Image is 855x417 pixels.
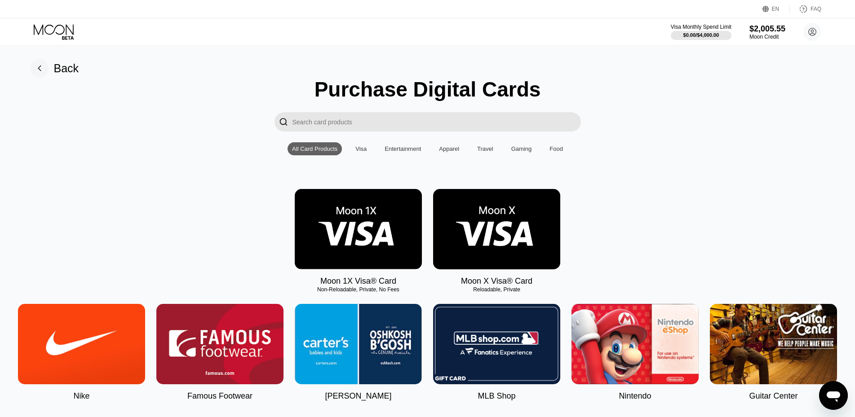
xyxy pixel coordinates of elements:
div:  [275,112,292,132]
div:  [279,117,288,127]
div: Back [54,62,79,75]
div: Entertainment [385,145,421,152]
div: Purchase Digital Cards [315,77,541,101]
div: Gaming [507,142,536,155]
div: Famous Footwear [187,391,253,401]
div: Travel [477,145,493,152]
div: Visa [351,142,371,155]
div: Travel [473,142,498,155]
div: Visa Monthly Spend Limit$0.00/$4,000.00 [671,24,731,40]
div: All Card Products [288,142,342,155]
div: EN [762,4,790,13]
div: $2,005.55 [749,24,785,34]
div: Moon X Visa® Card [461,277,532,286]
div: FAQ [811,6,821,12]
div: Food [545,142,567,155]
div: Non-Reloadable, Private, No Fees [295,286,422,293]
div: Apparel [434,142,464,155]
div: MLB Shop [478,391,515,401]
div: Visa [355,145,367,152]
div: EN [772,6,780,12]
div: [PERSON_NAME] [325,391,391,401]
div: Guitar Center [749,391,797,401]
div: Apparel [439,145,459,152]
div: Gaming [511,145,532,152]
div: Food [549,145,563,152]
div: Visa Monthly Spend Limit [671,24,731,30]
div: $0.00 / $4,000.00 [683,32,719,38]
div: FAQ [790,4,821,13]
div: All Card Products [292,145,337,152]
div: $2,005.55Moon Credit [749,24,785,40]
div: Nike [73,391,89,401]
div: Entertainment [380,142,425,155]
input: Search card products [292,112,581,132]
div: Moon Credit [749,34,785,40]
div: Back [31,59,79,77]
iframe: Button to launch messaging window [819,381,848,410]
div: Nintendo [619,391,651,401]
div: Reloadable, Private [433,286,560,293]
div: Moon 1X Visa® Card [320,277,396,286]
